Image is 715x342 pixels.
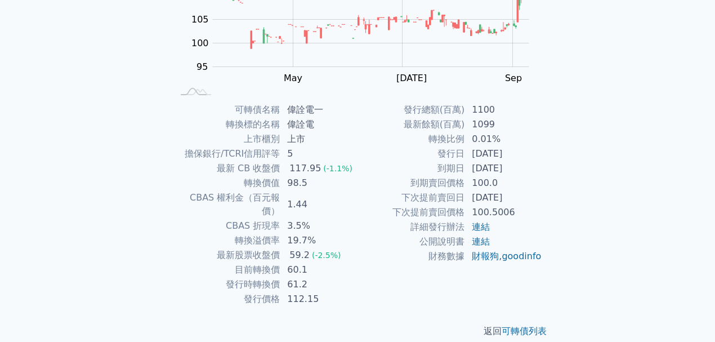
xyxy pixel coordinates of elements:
[357,249,465,264] td: 財務數據
[357,161,465,176] td: 到期日
[502,251,541,261] a: goodinfo
[465,146,542,161] td: [DATE]
[280,277,357,292] td: 61.2
[173,146,280,161] td: 擔保銀行/TCRI信用評等
[173,161,280,176] td: 最新 CB 收盤價
[502,326,547,336] a: 可轉債列表
[357,190,465,205] td: 下次提前賣回日
[173,117,280,132] td: 轉換標的名稱
[280,103,357,117] td: 偉詮電一
[280,146,357,161] td: 5
[357,132,465,146] td: 轉換比例
[280,233,357,248] td: 19.7%
[465,103,542,117] td: 1100
[357,117,465,132] td: 最新餘額(百萬)
[173,277,280,292] td: 發行時轉換價
[357,234,465,249] td: 公開說明書
[173,292,280,307] td: 發行價格
[465,117,542,132] td: 1099
[173,132,280,146] td: 上市櫃別
[357,220,465,234] td: 詳細發行辦法
[472,221,490,232] a: 連結
[472,251,499,261] a: 財報狗
[312,251,341,260] span: (-2.5%)
[284,73,302,83] tspan: May
[280,263,357,277] td: 60.1
[465,190,542,205] td: [DATE]
[465,249,542,264] td: ,
[173,176,280,190] td: 轉換價值
[465,132,542,146] td: 0.01%
[357,176,465,190] td: 到期賣回價格
[280,132,357,146] td: 上市
[323,164,352,173] span: (-1.1%)
[357,146,465,161] td: 發行日
[357,205,465,220] td: 下次提前賣回價格
[173,248,280,263] td: 最新股票收盤價
[280,117,357,132] td: 偉詮電
[465,205,542,220] td: 100.5006
[280,176,357,190] td: 98.5
[191,38,209,48] tspan: 100
[465,161,542,176] td: [DATE]
[287,162,323,175] div: 117.95
[280,219,357,233] td: 3.5%
[472,236,490,247] a: 連結
[357,103,465,117] td: 發行總額(百萬)
[173,233,280,248] td: 轉換溢價率
[173,219,280,233] td: CBAS 折現率
[505,73,522,83] tspan: Sep
[465,176,542,190] td: 100.0
[287,248,312,262] div: 59.2
[280,190,357,219] td: 1.44
[173,190,280,219] td: CBAS 權利金（百元報價）
[196,61,208,72] tspan: 95
[159,325,556,338] p: 返回
[173,103,280,117] td: 可轉債名稱
[280,292,357,307] td: 112.15
[191,14,209,25] tspan: 105
[396,73,427,83] tspan: [DATE]
[173,263,280,277] td: 目前轉換價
